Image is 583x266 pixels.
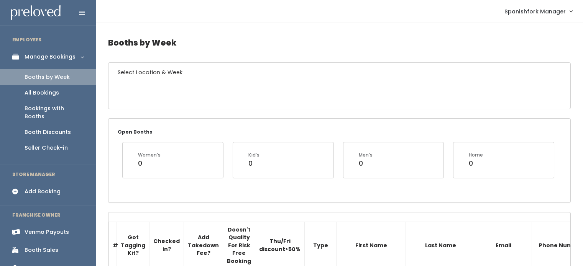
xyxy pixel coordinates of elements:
[497,3,580,20] a: Spanishfork Manager
[25,144,68,152] div: Seller Check-in
[118,129,152,135] small: Open Booths
[25,188,61,196] div: Add Booking
[11,5,61,20] img: preloved logo
[108,63,570,82] h6: Select Location & Week
[359,158,373,168] div: 0
[248,152,259,158] div: Kid's
[469,152,483,158] div: Home
[25,228,69,236] div: Venmo Payouts
[25,89,59,97] div: All Bookings
[25,104,84,121] div: Bookings with Booths
[25,73,70,81] div: Booths by Week
[504,7,566,16] span: Spanishfork Manager
[469,158,483,168] div: 0
[25,53,76,61] div: Manage Bookings
[108,32,571,53] h4: Booths by Week
[248,158,259,168] div: 0
[138,158,161,168] div: 0
[138,152,161,158] div: Women's
[25,128,71,136] div: Booth Discounts
[25,246,58,254] div: Booth Sales
[359,152,373,158] div: Men's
